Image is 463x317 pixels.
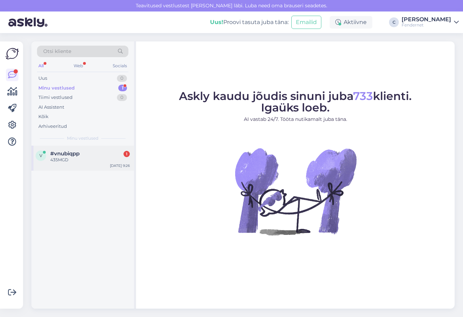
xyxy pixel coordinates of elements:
[38,85,75,92] div: Minu vestlused
[67,135,98,141] span: Minu vestlused
[43,48,71,55] span: Otsi kliente
[38,123,67,130] div: Arhiveeritud
[330,16,372,29] div: Aktiivne
[117,75,127,82] div: 0
[210,19,223,25] b: Uus!
[389,17,399,27] div: C
[37,61,45,70] div: All
[179,89,412,114] span: Askly kaudu jõudis sinuni juba klienti. Igaüks loeb.
[233,129,358,254] img: No Chat active
[117,94,127,101] div: 0
[6,47,19,60] img: Askly Logo
[210,18,289,26] div: Proovi tasuta juba täna:
[72,61,84,70] div: Web
[38,113,48,120] div: Kõik
[38,75,47,82] div: Uus
[38,104,64,111] div: AI Assistent
[39,153,42,158] span: v
[291,16,321,29] button: Emailid
[124,151,130,157] div: 1
[179,116,412,123] p: AI vastab 24/7. Tööta nutikamalt juba täna.
[50,150,80,157] span: #vnubiqpp
[402,17,451,22] div: [PERSON_NAME]
[353,89,373,103] span: 733
[118,85,127,92] div: 1
[402,17,459,28] a: [PERSON_NAME]Fendernet
[50,157,130,163] div: 435MGD
[110,163,130,168] div: [DATE] 9:26
[402,22,451,28] div: Fendernet
[38,94,73,101] div: Tiimi vestlused
[111,61,128,70] div: Socials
